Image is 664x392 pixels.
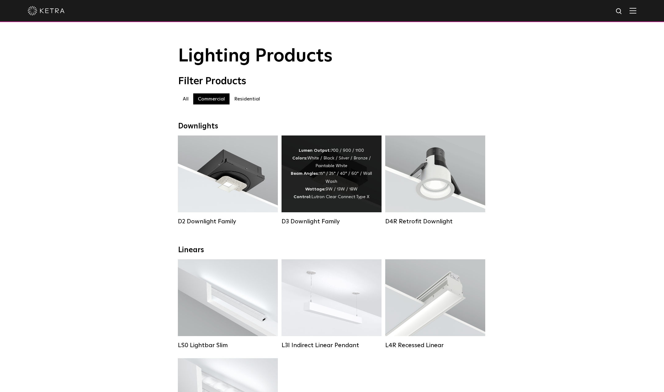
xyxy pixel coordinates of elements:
[282,218,382,225] div: D3 Downlight Family
[178,342,278,349] div: LS0 Lightbar Slim
[282,135,382,225] a: D3 Downlight Family Lumen Output:700 / 900 / 1100Colors:White / Black / Silver / Bronze / Paintab...
[615,8,623,15] img: search icon
[385,218,485,225] div: D4R Retrofit Downlight
[630,8,636,14] img: Hamburger%20Nav.svg
[385,135,485,225] a: D4R Retrofit Downlight Lumen Output:800Colors:White / BlackBeam Angles:15° / 25° / 40° / 60°Watta...
[178,259,278,349] a: LS0 Lightbar Slim Lumen Output:200 / 350Colors:White / BlackControl:X96 Controller
[305,187,326,191] strong: Wattage:
[292,156,307,160] strong: Colors:
[385,259,485,349] a: L4R Recessed Linear Lumen Output:400 / 600 / 800 / 1000Colors:White / BlackControl:Lutron Clear C...
[291,171,319,176] strong: Beam Angles:
[230,93,265,104] label: Residential
[282,259,382,349] a: L3I Indirect Linear Pendant Lumen Output:400 / 600 / 800 / 1000Housing Colors:White / BlackContro...
[178,218,278,225] div: D2 Downlight Family
[294,195,311,199] strong: Control:
[311,195,369,199] span: Lutron Clear Connect Type X
[385,342,485,349] div: L4R Recessed Linear
[299,148,331,153] strong: Lumen Output:
[178,76,486,87] div: Filter Products
[291,147,372,201] div: 700 / 900 / 1100 White / Black / Silver / Bronze / Paintable White 15° / 25° / 40° / 60° / Wall W...
[178,93,193,104] label: All
[178,47,333,65] span: Lighting Products
[178,135,278,225] a: D2 Downlight Family Lumen Output:1200Colors:White / Black / Gloss Black / Silver / Bronze / Silve...
[28,6,65,15] img: ketra-logo-2019-white
[178,246,486,255] div: Linears
[193,93,230,104] label: Commercial
[282,342,382,349] div: L3I Indirect Linear Pendant
[178,122,486,131] div: Downlights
